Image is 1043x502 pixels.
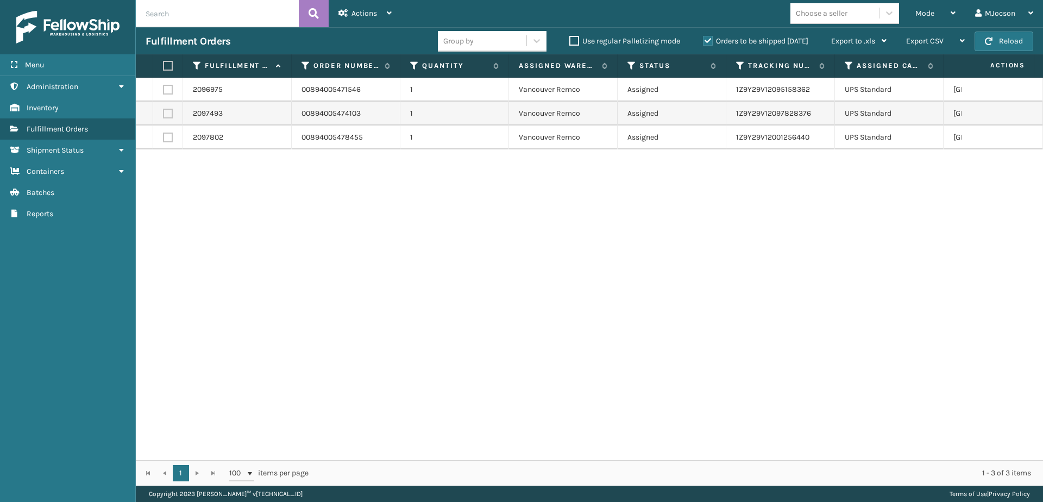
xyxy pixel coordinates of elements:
span: Actions [956,57,1032,74]
a: 1Z9Y29V12095158362 [736,85,810,94]
span: Administration [27,82,78,91]
a: 1 [173,465,189,481]
label: Use regular Palletizing mode [569,36,680,46]
a: 2097493 [193,108,223,119]
span: Inventory [27,103,59,112]
td: Vancouver Remco [509,102,618,125]
td: UPS Standard [835,125,944,149]
div: Choose a seller [796,8,847,19]
span: Menu [25,60,44,70]
td: 00894005474103 [292,102,400,125]
label: Fulfillment Order Id [205,61,271,71]
span: Export CSV [906,36,944,46]
a: 2096975 [193,84,223,95]
div: Group by [443,35,474,47]
span: Containers [27,167,64,176]
span: Fulfillment Orders [27,124,88,134]
td: Assigned [618,102,726,125]
span: Batches [27,188,54,197]
td: Vancouver Remco [509,78,618,102]
a: 1Z9Y29V12001256440 [736,133,809,142]
a: Privacy Policy [989,490,1030,498]
label: Assigned Carrier Service [857,61,922,71]
label: Orders to be shipped [DATE] [703,36,808,46]
a: Terms of Use [950,490,987,498]
td: UPS Standard [835,78,944,102]
td: 00894005478455 [292,125,400,149]
span: 100 [229,468,246,479]
span: Shipment Status [27,146,84,155]
td: 1 [400,102,509,125]
label: Tracking Number [748,61,814,71]
img: logo [16,11,120,43]
h3: Fulfillment Orders [146,35,230,48]
span: Actions [351,9,377,18]
label: Assigned Warehouse [519,61,596,71]
label: Order Number [313,61,379,71]
span: items per page [229,465,309,481]
a: 2097802 [193,132,223,143]
label: Quantity [422,61,488,71]
label: Status [639,61,705,71]
p: Copyright 2023 [PERSON_NAME]™ v [TECHNICAL_ID] [149,486,303,502]
span: Reports [27,209,53,218]
button: Reload [975,32,1033,51]
td: 1 [400,78,509,102]
div: 1 - 3 of 3 items [324,468,1031,479]
td: UPS Standard [835,102,944,125]
a: 1Z9Y29V12097828376 [736,109,811,118]
td: 1 [400,125,509,149]
span: Mode [915,9,934,18]
td: 00894005471546 [292,78,400,102]
td: Vancouver Remco [509,125,618,149]
span: Export to .xls [831,36,875,46]
td: Assigned [618,78,726,102]
div: | [950,486,1030,502]
td: Assigned [618,125,726,149]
